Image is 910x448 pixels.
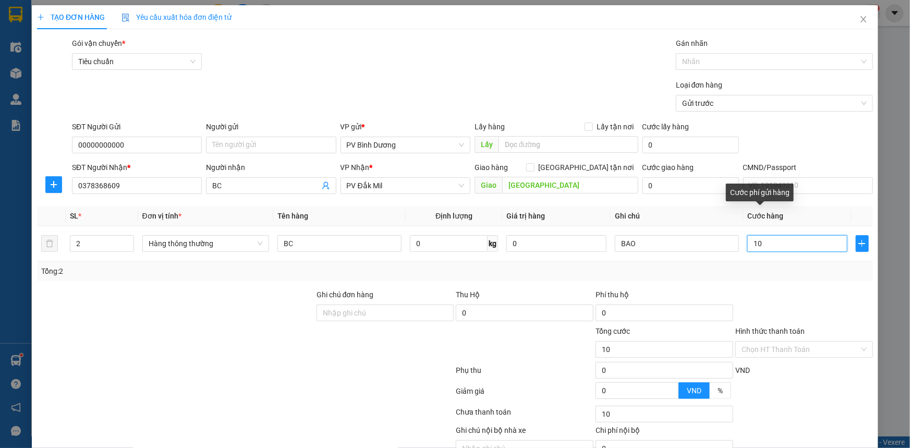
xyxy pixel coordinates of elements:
[41,265,351,277] div: Tổng: 2
[859,15,868,23] span: close
[455,406,595,425] div: Chưa thanh toán
[676,39,708,47] label: Gán nhãn
[856,235,869,252] button: plus
[456,290,480,299] span: Thu Hộ
[506,235,606,252] input: 0
[718,386,723,395] span: %
[611,206,743,226] th: Ghi chú
[46,180,62,189] span: plus
[743,162,873,173] div: CMND/Passport
[72,39,125,47] span: Gói vận chuyển
[455,385,595,404] div: Giảm giá
[70,212,78,220] span: SL
[341,163,370,172] span: VP Nhận
[105,73,135,79] span: PV Đắk Song
[642,177,739,194] input: Cước giao hàng
[676,81,723,89] label: Loại đơn hàng
[596,425,733,440] div: Chi phí nội bộ
[122,13,232,21] span: Yêu cầu xuất hóa đơn điện tử
[277,212,308,220] span: Tên hàng
[735,366,750,374] span: VND
[72,162,202,173] div: SĐT Người Nhận
[455,365,595,383] div: Phụ thu
[322,181,330,190] span: user-add
[642,163,694,172] label: Cước giao hàng
[488,235,498,252] span: kg
[10,23,24,50] img: logo
[682,95,867,111] span: Gửi trước
[735,327,805,335] label: Hình thức thanh toán
[347,137,464,153] span: PV Bình Dương
[37,14,44,21] span: plus
[475,177,502,193] span: Giao
[615,235,739,252] input: Ghi Chú
[456,425,593,440] div: Ghi chú nội bộ nhà xe
[206,121,336,132] div: Người gửi
[499,136,638,153] input: Dọc đường
[149,236,263,251] span: Hàng thông thường
[10,72,21,88] span: Nơi gửi:
[506,212,545,220] span: Giá trị hàng
[726,184,794,201] div: Cước phí gửi hàng
[747,212,783,220] span: Cước hàng
[475,163,508,172] span: Giao hàng
[41,235,58,252] button: delete
[45,176,62,193] button: plus
[593,121,638,132] span: Lấy tận nơi
[35,73,71,79] span: PV Bình Dương
[502,177,638,193] input: Dọc đường
[80,72,96,88] span: Nơi nhận:
[105,39,147,47] span: BD09250249
[277,235,402,252] input: VD: Bàn, Ghế
[27,17,84,56] strong: CÔNG TY TNHH [GEOGRAPHIC_DATA] 214 QL13 - P.26 - Q.BÌNH THẠNH - TP HCM 1900888606
[72,121,202,132] div: SĐT Người Gửi
[206,162,336,173] div: Người nhận
[642,123,689,131] label: Cước lấy hàng
[475,136,499,153] span: Lấy
[849,5,878,34] button: Close
[535,162,638,173] span: [GEOGRAPHIC_DATA] tận nơi
[317,290,374,299] label: Ghi chú đơn hàng
[37,13,105,21] span: TẠO ĐƠN HÀNG
[596,289,733,305] div: Phí thu hộ
[99,47,147,55] span: 10:32:39 [DATE]
[475,123,505,131] span: Lấy hàng
[856,239,868,248] span: plus
[122,14,130,22] img: icon
[435,212,472,220] span: Định lượng
[78,54,196,69] span: Tiêu chuẩn
[596,327,630,335] span: Tổng cước
[341,121,470,132] div: VP gửi
[317,305,454,321] input: Ghi chú đơn hàng
[687,386,701,395] span: VND
[142,212,181,220] span: Đơn vị tính
[36,63,121,70] strong: BIÊN NHẬN GỬI HÀNG HOÁ
[347,178,464,193] span: PV Đắk Mil
[642,137,739,153] input: Cước lấy hàng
